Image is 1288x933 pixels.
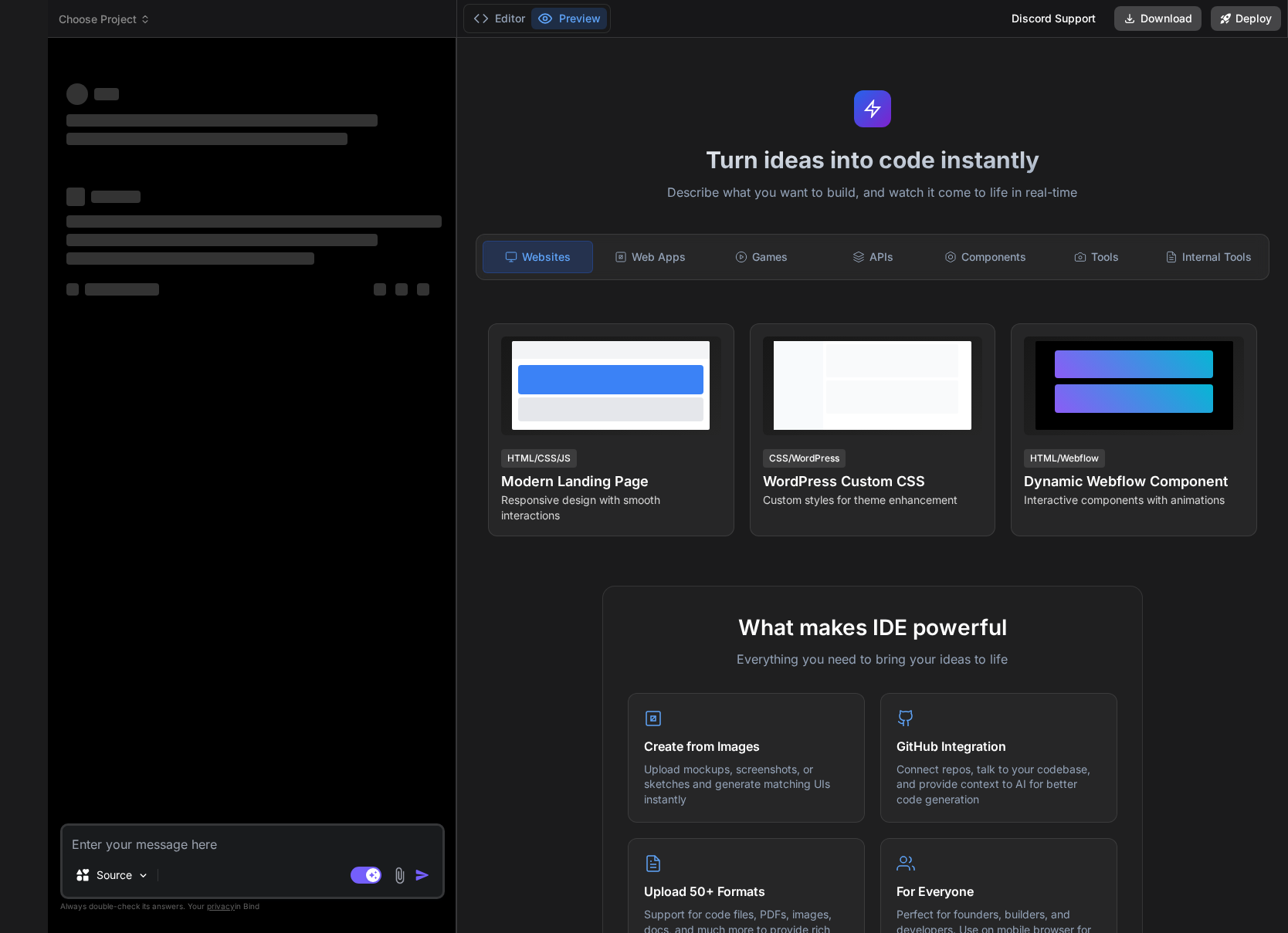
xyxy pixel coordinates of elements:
h4: Dynamic Webflow Component [1024,471,1244,492]
div: HTML/CSS/JS [501,449,577,468]
button: Download [1114,6,1202,31]
div: Discord Support [1002,6,1105,31]
h2: What makes IDE powerful [628,611,1117,644]
span: ‌ [66,83,88,105]
div: Websites [483,241,593,273]
div: Web Apps [596,241,705,273]
span: ‌ [66,234,378,246]
button: Deploy [1211,6,1281,31]
button: Preview [531,8,607,29]
button: Editor [467,8,531,29]
span: ‌ [66,252,314,265]
p: Interactive components with animations [1024,492,1244,508]
h4: Create from Images [644,737,849,756]
span: ‌ [91,191,141,203]
p: Upload mockups, screenshots, or sketches and generate matching UIs instantly [644,762,849,807]
span: ‌ [66,215,442,228]
h4: Upload 50+ Formats [644,882,849,901]
span: ‌ [66,133,347,145]
h4: GitHub Integration [897,737,1101,756]
img: Pick Models [137,869,150,882]
p: Source [97,867,132,883]
div: Internal Tools [1154,241,1263,273]
h4: WordPress Custom CSS [763,471,983,492]
p: Always double-check its answers. Your in Bind [60,899,445,914]
p: Everything you need to bring your ideas to life [628,650,1117,668]
span: privacy [207,901,235,911]
img: icon [415,867,430,883]
div: APIs [819,241,928,273]
h4: Modern Landing Page [501,471,721,492]
img: attachment [391,867,408,884]
h1: Turn ideas into code instantly [466,146,1279,174]
span: ‌ [66,114,378,127]
span: ‌ [85,283,159,296]
span: ‌ [94,88,119,100]
span: ‌ [66,188,85,206]
div: HTML/Webflow [1024,449,1105,468]
span: ‌ [417,283,429,296]
div: CSS/WordPress [763,449,846,468]
span: ‌ [395,283,408,296]
p: Describe what you want to build, and watch it come to life in real-time [466,183,1279,203]
span: ‌ [374,283,386,296]
p: Connect repos, talk to your codebase, and provide context to AI for better code generation [897,762,1101,807]
p: Responsive design with smooth interactions [501,492,721,523]
p: Custom styles for theme enhancement [763,492,983,508]
h4: For Everyone [897,882,1101,901]
div: Games [707,241,816,273]
span: ‌ [66,283,79,296]
div: Tools [1042,241,1151,273]
span: Choose Project [59,12,151,27]
div: Components [930,241,1039,273]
